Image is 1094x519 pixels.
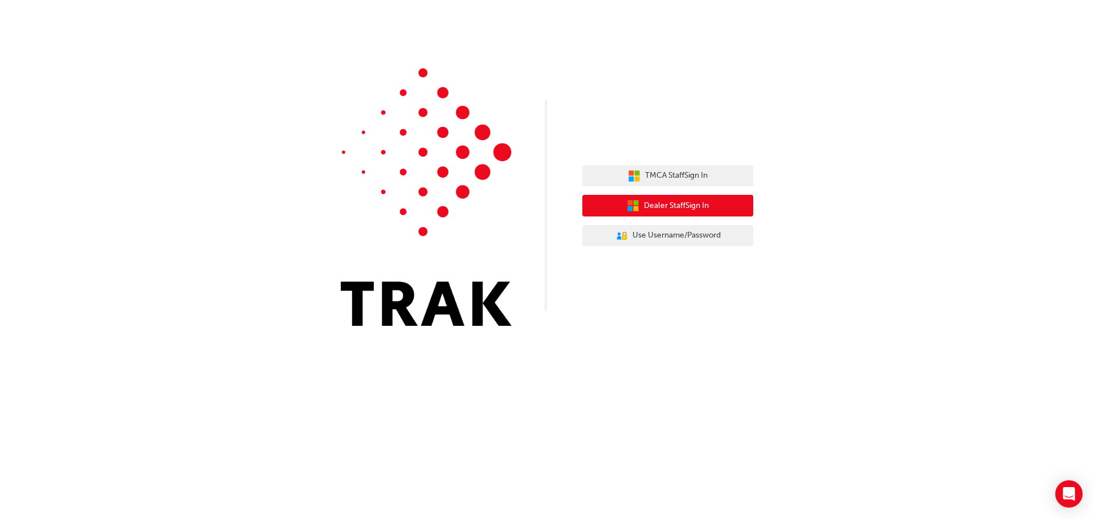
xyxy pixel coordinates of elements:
[1055,480,1083,508] div: Open Intercom Messenger
[341,68,512,326] img: Trak
[582,225,753,247] button: Use Username/Password
[632,229,721,242] span: Use Username/Password
[582,195,753,216] button: Dealer StaffSign In
[644,199,709,212] span: Dealer Staff Sign In
[582,165,753,187] button: TMCA StaffSign In
[645,169,708,182] span: TMCA Staff Sign In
